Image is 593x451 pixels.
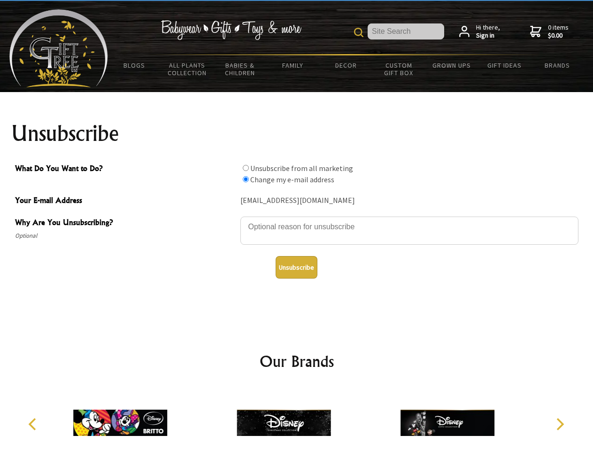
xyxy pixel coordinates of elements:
span: Optional [15,230,236,241]
label: Change my e-mail address [250,175,334,184]
strong: $0.00 [548,31,569,40]
img: Babywear - Gifts - Toys & more [161,20,301,40]
button: Previous [23,414,44,435]
a: Brands [531,55,584,75]
a: All Plants Collection [161,55,214,83]
strong: Sign in [476,31,500,40]
img: Babyware - Gifts - Toys and more... [9,9,108,87]
span: 0 items [548,23,569,40]
textarea: Why Are You Unsubscribing? [240,217,578,245]
a: Grown Ups [425,55,478,75]
button: Unsubscribe [276,256,317,279]
a: 0 items$0.00 [530,23,569,40]
h1: Unsubscribe [11,122,582,145]
span: Hi there, [476,23,500,40]
input: What Do You Want to Do? [243,176,249,182]
a: Family [267,55,320,75]
a: Gift Ideas [478,55,531,75]
label: Unsubscribe from all marketing [250,163,353,173]
span: Your E-mail Address [15,194,236,208]
span: Why Are You Unsubscribing? [15,217,236,230]
input: Site Search [368,23,444,39]
input: What Do You Want to Do? [243,165,249,171]
img: product search [354,28,363,37]
a: Custom Gift Box [372,55,425,83]
a: Hi there,Sign in [459,23,500,40]
span: What Do You Want to Do? [15,163,236,176]
div: [EMAIL_ADDRESS][DOMAIN_NAME] [240,194,578,208]
h2: Our Brands [19,350,575,373]
a: Babies & Children [214,55,267,83]
button: Next [549,414,570,435]
a: BLOGS [108,55,161,75]
a: Decor [319,55,372,75]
